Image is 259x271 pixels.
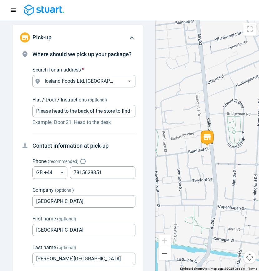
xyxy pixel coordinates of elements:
[48,159,79,164] span: ( recommended )
[32,187,54,193] span: Company
[57,245,76,250] span: (optional)
[88,97,107,102] span: (optional)
[32,141,135,150] h4: Contact information at pick-up
[32,34,51,41] span: Pick-up
[180,267,207,271] button: Keyboard shortcuts
[7,4,19,16] button: Navigation menu
[159,234,171,247] button: Zoom in
[32,97,87,103] span: Flat / Door / Instructions
[32,216,56,222] span: First name
[81,160,85,163] button: Explain "Recommended"
[157,263,178,271] a: Open this area in Google Maps (opens a new window)
[243,23,256,36] button: Toggle fullscreen view
[57,216,76,221] span: (optional)
[19,4,64,16] a: Blue logo
[12,25,143,50] div: Pick-up
[159,247,171,260] button: Zoom out
[32,119,135,126] p: Example: Door 21. Head to the desk
[55,188,74,193] span: (optional)
[32,51,132,57] span: Where should we pick up your package?
[32,158,46,164] span: Phone
[243,251,256,264] button: Map camera controls
[157,263,178,271] img: Google
[32,244,56,250] span: Last name
[24,4,64,16] img: Blue logo
[125,77,133,85] button: Open
[248,267,257,270] a: Terms
[32,166,67,179] div: GB +44
[32,67,81,73] span: Search for an address
[211,267,245,270] span: Map data ©2025 Google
